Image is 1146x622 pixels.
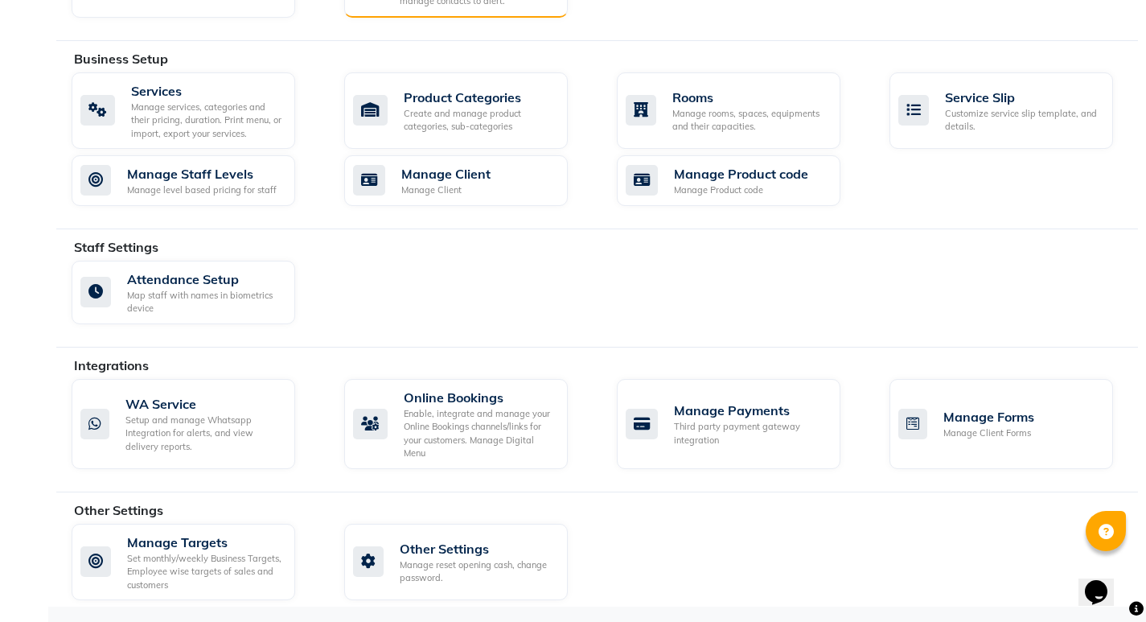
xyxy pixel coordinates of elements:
[617,72,865,150] a: RoomsManage rooms, spaces, equipments and their capacities.
[674,420,828,447] div: Third party payment gateway integration
[404,388,555,407] div: Online Bookings
[72,155,320,206] a: Manage Staff LevelsManage level based pricing for staff
[127,533,282,552] div: Manage Targets
[672,107,828,134] div: Manage rooms, spaces, equipments and their capacities.
[617,155,865,206] a: Manage Product codeManage Product code
[400,539,555,558] div: Other Settings
[344,524,593,601] a: Other SettingsManage reset opening cash, change password.
[889,379,1138,469] a: Manage FormsManage Client Forms
[72,261,320,324] a: Attendance SetupMap staff with names in biometrics device
[672,88,828,107] div: Rooms
[127,289,282,315] div: Map staff with names in biometrics device
[131,81,282,101] div: Services
[344,379,593,469] a: Online BookingsEnable, integrate and manage your Online Bookings channels/links for your customer...
[401,164,491,183] div: Manage Client
[1078,558,1130,606] iframe: chat widget
[889,72,1138,150] a: Service SlipCustomize service slip template, and details.
[125,414,282,454] div: Setup and manage Whatsapp Integration for alerts, and view delivery reports.
[404,107,555,134] div: Create and manage product categories, sub-categories
[674,183,808,197] div: Manage Product code
[943,426,1034,440] div: Manage Client Forms
[617,379,865,469] a: Manage PaymentsThird party payment gateway integration
[131,101,282,141] div: Manage services, categories and their pricing, duration. Print menu, or import, export your servi...
[127,270,282,289] div: Attendance Setup
[72,379,320,469] a: WA ServiceSetup and manage Whatsapp Integration for alerts, and view delivery reports.
[72,72,320,150] a: ServicesManage services, categories and their pricing, duration. Print menu, or import, export yo...
[674,164,808,183] div: Manage Product code
[401,183,491,197] div: Manage Client
[943,407,1034,426] div: Manage Forms
[945,88,1100,107] div: Service Slip
[404,407,555,460] div: Enable, integrate and manage your Online Bookings channels/links for your customers. Manage Digit...
[404,88,555,107] div: Product Categories
[674,401,828,420] div: Manage Payments
[945,107,1100,134] div: Customize service slip template, and details.
[400,558,555,585] div: Manage reset opening cash, change password.
[344,155,593,206] a: Manage ClientManage Client
[127,164,277,183] div: Manage Staff Levels
[344,72,593,150] a: Product CategoriesCreate and manage product categories, sub-categories
[72,524,320,601] a: Manage TargetsSet monthly/weekly Business Targets, Employee wise targets of sales and customers
[127,552,282,592] div: Set monthly/weekly Business Targets, Employee wise targets of sales and customers
[127,183,277,197] div: Manage level based pricing for staff
[125,394,282,414] div: WA Service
